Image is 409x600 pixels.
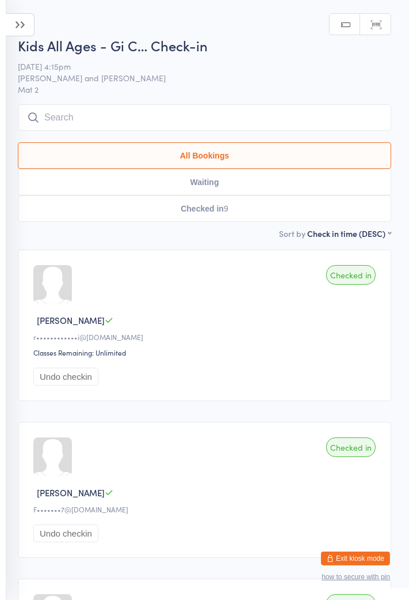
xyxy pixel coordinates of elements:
[18,61,373,72] span: [DATE] 4:15pm
[279,228,305,239] label: Sort by
[37,314,105,326] span: [PERSON_NAME]
[321,552,390,565] button: Exit kiosk mode
[33,348,379,357] div: Classes Remaining: Unlimited
[224,204,228,213] div: 9
[37,486,105,499] span: [PERSON_NAME]
[322,573,390,581] button: how to secure with pin
[18,169,391,195] button: Waiting
[33,524,98,542] button: Undo checkin
[326,437,376,457] div: Checked in
[18,104,391,131] input: Search
[33,504,379,514] div: F•••••••7@[DOMAIN_NAME]
[307,228,391,239] div: Check in time (DESC)
[18,195,391,222] button: Checked in9
[18,72,373,84] span: [PERSON_NAME] and [PERSON_NAME]
[33,332,379,342] div: r••••••••••••i@[DOMAIN_NAME]
[33,368,98,386] button: Undo checkin
[18,142,391,169] button: All Bookings
[18,36,391,55] h2: Kids All Ages - Gi C… Check-in
[326,265,376,285] div: Checked in
[18,84,391,95] span: Mat 2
